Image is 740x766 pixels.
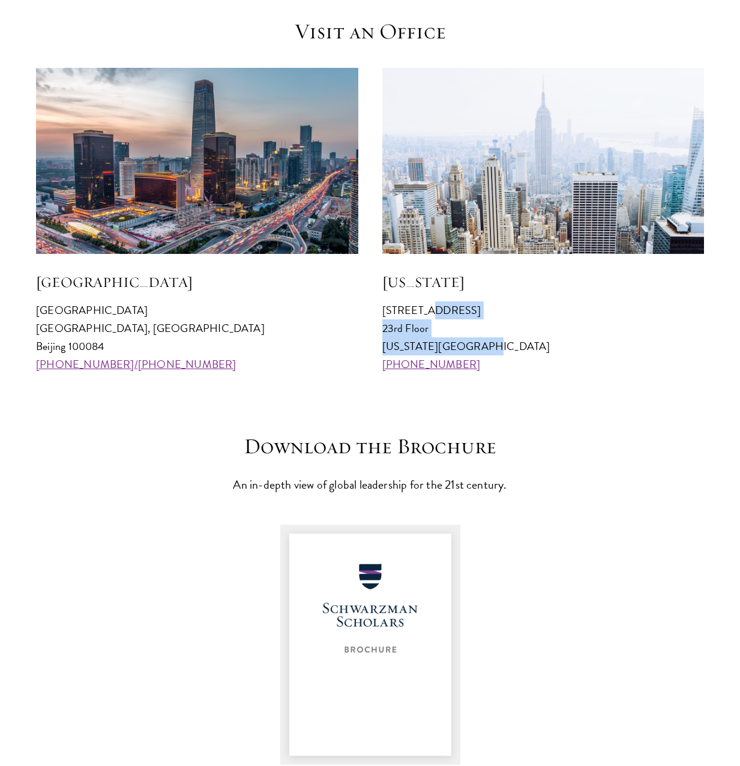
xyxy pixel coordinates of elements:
[382,356,481,372] a: [PHONE_NUMBER]
[36,301,358,373] p: [GEOGRAPHIC_DATA] [GEOGRAPHIC_DATA], [GEOGRAPHIC_DATA] Beijing 100084
[184,19,556,44] h3: Visit an Office
[382,301,705,373] p: [STREET_ADDRESS] 23rd Floor [US_STATE][GEOGRAPHIC_DATA]
[36,272,358,292] h5: [GEOGRAPHIC_DATA]
[36,356,236,372] a: [PHONE_NUMBER]/[PHONE_NUMBER]
[382,272,705,292] h5: [US_STATE]
[184,433,556,459] h3: Download the Brochure
[184,474,556,495] p: An in-depth view of global leadership for the 21st century.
